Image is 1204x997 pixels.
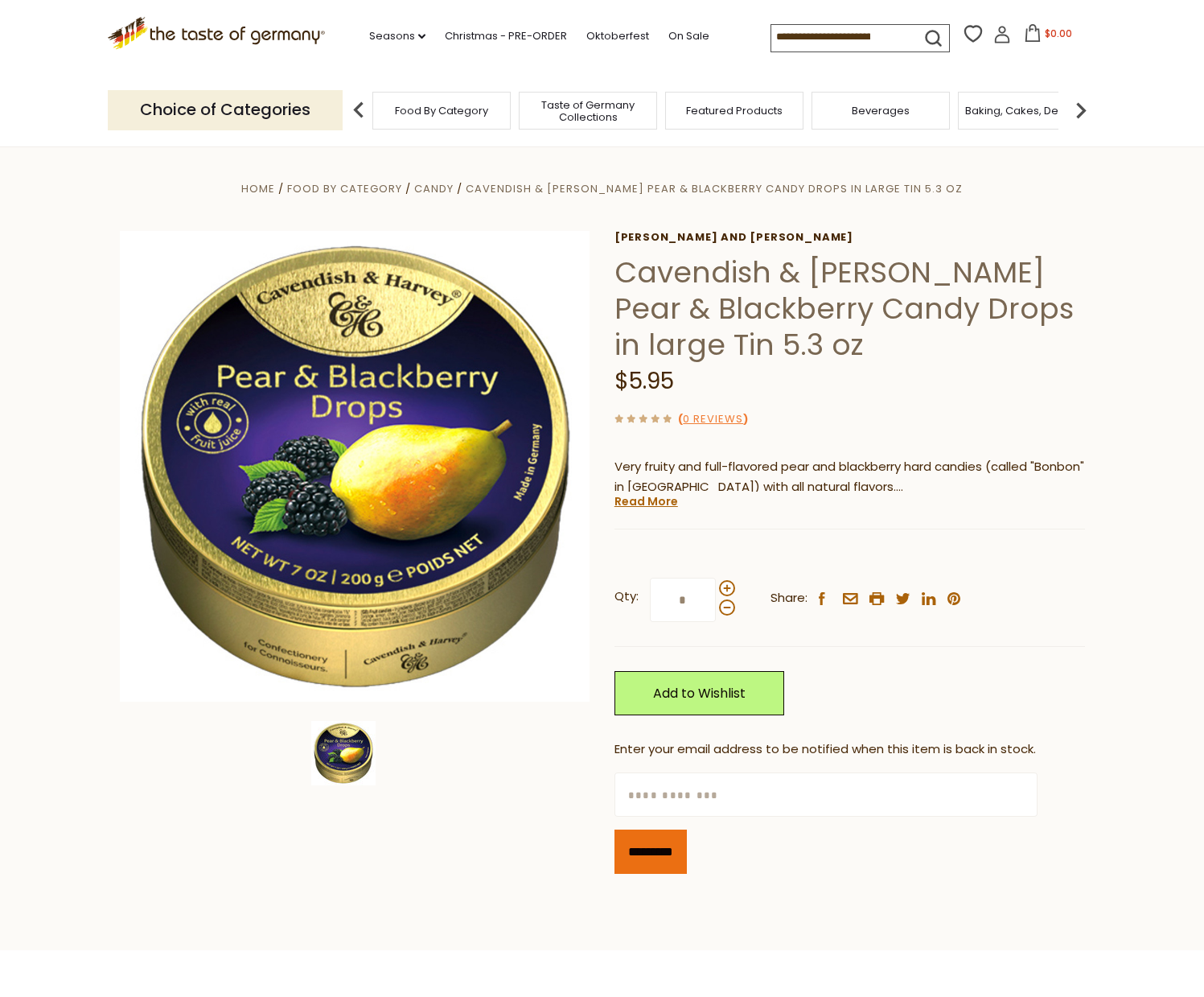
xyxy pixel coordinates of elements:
span: Share: [770,588,807,608]
a: Read More [614,493,678,509]
a: Seasons [369,27,425,45]
p: Choice of Categories [108,90,343,130]
a: Food By Category [395,105,488,117]
a: Oktoberfest [586,27,649,45]
a: Taste of Germany Collections [524,99,652,123]
img: next arrow [1065,94,1097,126]
div: Enter your email address to be notified when this item is back in stock. [614,740,1085,760]
input: Qty: [650,578,716,622]
span: $5.95 [614,365,674,397]
h1: Cavendish & [PERSON_NAME] Pear & Blackberry Candy Drops in large Tin 5.3 oz [614,254,1085,363]
a: Cavendish & [PERSON_NAME] Pear & Blackberry Candy Drops in large Tin 5.3 oz [466,181,963,196]
a: Add to Wishlist [614,671,784,715]
a: Baking, Cakes, Desserts [965,105,1090,117]
strong: Qty: [614,587,639,607]
a: Candy [414,181,454,196]
img: previous arrow [343,94,375,126]
span: $0.00 [1045,27,1072,40]
a: Beverages [852,105,910,117]
p: Very fruity and full-flavored pear and blackberry hard candies (called "Bonbon" in [GEOGRAPHIC_DA... [614,457,1085,497]
a: Food By Category [287,181,402,196]
a: Home [241,181,275,196]
a: Featured Products [686,105,783,117]
a: 0 Reviews [683,411,743,428]
img: Cavendish & Harvey Pear & Blackberry Candy Drops in large Tin 5.3 oz [311,721,376,785]
a: Christmas - PRE-ORDER [445,27,567,45]
img: Cavendish & Harvey Pear & Blackberry Candy Drops in large Tin 5.3 oz [120,231,590,702]
button: $0.00 [1014,24,1083,48]
span: ( ) [678,411,748,426]
a: On Sale [668,27,709,45]
a: [PERSON_NAME] and [PERSON_NAME] [614,231,1085,244]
